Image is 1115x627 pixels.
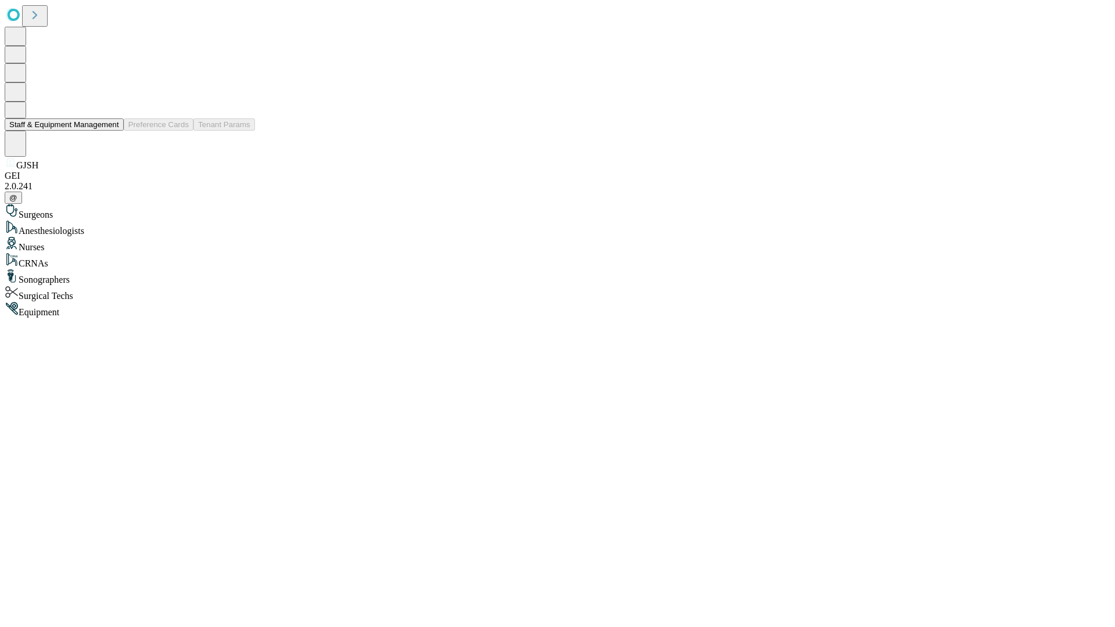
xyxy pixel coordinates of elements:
div: Equipment [5,301,1110,318]
div: Sonographers [5,269,1110,285]
div: Surgeons [5,204,1110,220]
div: Anesthesiologists [5,220,1110,236]
button: @ [5,192,22,204]
div: Surgical Techs [5,285,1110,301]
div: CRNAs [5,253,1110,269]
span: GJSH [16,160,38,170]
div: Nurses [5,236,1110,253]
button: Preference Cards [124,118,193,131]
button: Staff & Equipment Management [5,118,124,131]
div: 2.0.241 [5,181,1110,192]
div: GEI [5,171,1110,181]
span: @ [9,193,17,202]
button: Tenant Params [193,118,255,131]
